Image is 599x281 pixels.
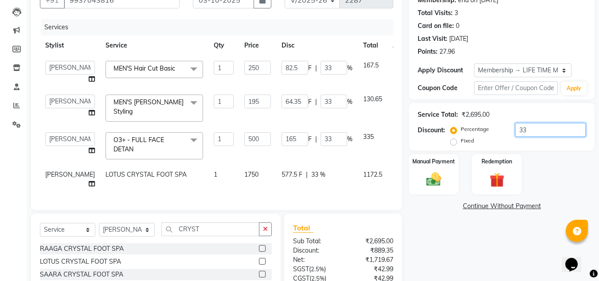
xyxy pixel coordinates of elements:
span: F [308,135,312,144]
a: x [133,145,137,153]
a: Continue Without Payment [411,202,593,211]
span: 2.5% [311,265,324,273]
span: SGST [293,265,309,273]
span: MEN'S Hair Cut Basic [114,64,175,72]
div: ₹2,695.00 [343,237,400,246]
span: O3+ - FULL FACE DETAN [114,136,164,153]
img: _cash.svg [422,171,446,188]
input: Search or Scan [161,222,259,236]
span: 577.5 F [282,170,302,179]
span: | [315,135,317,144]
div: Discount: [286,246,343,255]
span: LOTUS CRYSTAL FOOT SPA [106,170,187,178]
button: Apply [561,82,587,95]
span: F [308,97,312,107]
span: 33 % [311,170,325,179]
span: % [347,63,352,73]
div: LOTUS CRYSTAL FOOT SPA [40,257,121,266]
div: 3 [454,8,458,18]
div: ₹42.99 [343,265,400,274]
div: 27.96 [439,47,455,56]
label: Redemption [482,158,512,166]
div: ₹889.35 [343,246,400,255]
span: [PERSON_NAME] [45,170,95,178]
span: | [315,97,317,107]
th: Service [100,36,208,55]
div: ( ) [286,265,343,274]
span: F [308,63,312,73]
a: x [175,64,179,72]
div: Services [41,19,400,36]
span: | [315,63,317,73]
span: 130.65 [363,95,382,103]
span: MEN'S [PERSON_NAME] Styling [114,98,184,115]
div: Net: [286,255,343,265]
th: Price [239,36,276,55]
span: Total [293,223,313,233]
img: _gift.svg [485,171,509,189]
div: 0 [456,21,459,31]
a: x [133,107,137,115]
div: Service Total: [418,110,458,119]
div: Apply Discount [418,66,474,75]
div: SAARA CRYSTAL FOOT SPA [40,270,123,279]
div: ₹2,695.00 [462,110,489,119]
span: 1 [214,170,217,178]
th: Total [358,36,388,55]
div: Coupon Code [418,83,474,93]
div: Last Visit: [418,34,447,44]
div: RAAGA CRYSTAL FOOT SPA [40,244,124,253]
th: Qty [208,36,239,55]
span: 1750 [244,170,258,178]
div: Points: [418,47,438,56]
span: | [306,170,308,179]
span: 1172.5 [363,170,382,178]
span: 167.5 [363,61,379,69]
th: Disc [276,36,358,55]
label: Manual Payment [412,158,455,166]
th: Stylist [40,36,100,55]
div: Total Visits: [418,8,453,18]
iframe: chat widget [562,245,590,272]
div: Card on file: [418,21,454,31]
label: Fixed [461,137,474,145]
span: % [347,97,352,107]
th: Action [388,36,417,55]
input: Enter Offer / Coupon Code [474,81,558,95]
label: Percentage [461,125,489,133]
span: % [347,135,352,144]
div: Sub Total: [286,237,343,246]
div: Discount: [418,126,445,135]
div: [DATE] [449,34,468,44]
span: 335 [363,133,374,141]
div: ₹1,719.67 [343,255,400,265]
